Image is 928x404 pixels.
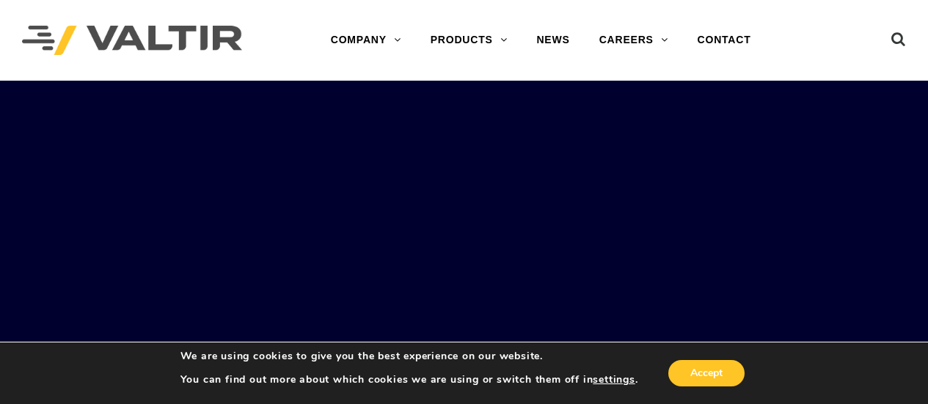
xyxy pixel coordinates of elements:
[416,26,522,55] a: PRODUCTS
[668,360,745,386] button: Accept
[316,26,416,55] a: COMPANY
[593,373,635,386] button: settings
[585,26,683,55] a: CAREERS
[22,26,242,56] img: Valtir
[180,350,638,363] p: We are using cookies to give you the best experience on our website.
[522,26,584,55] a: NEWS
[180,373,638,386] p: You can find out more about which cookies we are using or switch them off in .
[683,26,766,55] a: CONTACT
